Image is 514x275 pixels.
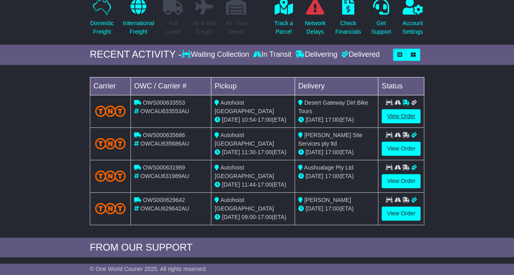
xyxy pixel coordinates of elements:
[182,50,251,59] div: Waiting Collection
[163,19,183,36] p: Full Loads
[371,19,391,36] p: Get Support
[215,99,274,114] span: Autohoist [GEOGRAPHIC_DATA]
[95,203,126,214] img: TNT_Domestic.png
[339,50,380,59] div: Delivered
[304,197,351,203] span: [PERSON_NAME]
[90,77,130,95] td: Carrier
[141,108,189,114] span: OWCAU633553AU
[241,149,256,155] span: 11:30
[215,213,291,221] div: - (ETA)
[306,173,323,179] span: [DATE]
[90,49,182,60] div: RECENT ACTIVITY -
[298,116,375,124] div: (ETA)
[143,99,185,106] span: OWS000633553
[298,148,375,157] div: (ETA)
[215,116,291,124] div: - (ETA)
[335,19,361,36] p: Check Financials
[90,19,114,36] p: Domestic Freight
[143,164,185,171] span: OWS000631989
[141,173,189,179] span: OWCAU631989AU
[295,77,378,95] td: Delivery
[192,19,216,36] p: Air & Sea Freight
[251,50,293,59] div: In Transit
[222,116,240,123] span: [DATE]
[298,204,375,213] div: (ETA)
[378,77,424,95] td: Status
[141,205,189,212] span: OWCAU629642AU
[215,132,274,147] span: Autohoist [GEOGRAPHIC_DATA]
[241,116,256,123] span: 10:54
[382,206,421,221] a: View Order
[143,197,185,203] span: OWS000629642
[298,172,375,180] div: (ETA)
[258,214,272,220] span: 17:00
[325,149,339,155] span: 17:00
[215,148,291,157] div: - (ETA)
[90,266,207,272] span: © One World Courier 2025. All rights reserved.
[382,174,421,188] a: View Order
[258,181,272,188] span: 17:00
[241,181,256,188] span: 11:44
[306,205,323,212] span: [DATE]
[382,109,421,123] a: View Order
[225,19,247,36] p: Air / Sea Depot
[325,116,339,123] span: 17:00
[293,50,339,59] div: Delivering
[215,164,274,179] span: Autohoist [GEOGRAPHIC_DATA]
[222,214,240,220] span: [DATE]
[222,181,240,188] span: [DATE]
[274,19,293,36] p: Track a Parcel
[222,149,240,155] span: [DATE]
[258,149,272,155] span: 17:00
[402,19,423,36] p: Account Settings
[325,205,339,212] span: 17:00
[123,19,154,36] p: International Freight
[95,138,126,149] img: TNT_Domestic.png
[258,116,272,123] span: 17:00
[211,77,295,95] td: Pickup
[241,214,256,220] span: 09:00
[143,132,185,138] span: OWS000635686
[95,105,126,116] img: TNT_Domestic.png
[95,170,126,181] img: TNT_Domestic.png
[141,140,189,147] span: OWCAU635686AU
[306,116,323,123] span: [DATE]
[215,197,274,212] span: Autohoist [GEOGRAPHIC_DATA]
[90,242,424,254] div: FROM OUR SUPPORT
[215,180,291,189] div: - (ETA)
[325,173,339,179] span: 17:00
[298,132,362,147] span: [PERSON_NAME] Site Services pty ltd
[130,77,211,95] td: OWC / Carrier #
[298,99,368,114] span: Desert Gateway Dirt Bike Tours
[304,164,353,171] span: Aushualage Pty Ltd
[382,142,421,156] a: View Order
[305,19,325,36] p: Network Delays
[306,149,323,155] span: [DATE]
